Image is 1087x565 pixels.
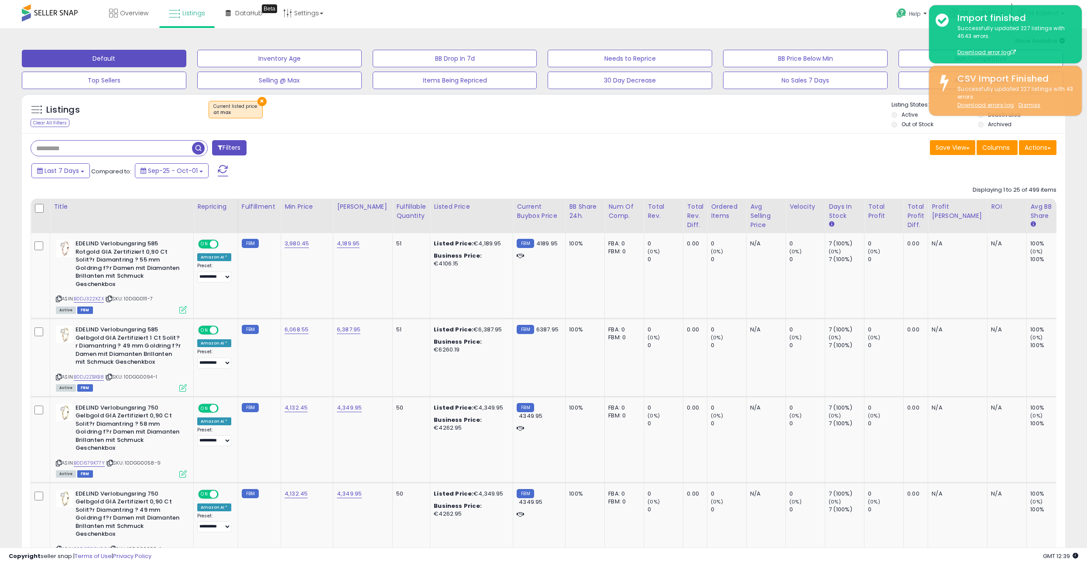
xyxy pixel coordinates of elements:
[77,307,93,314] span: FBM
[829,341,864,349] div: 7 (100%)
[197,253,231,261] div: Amazon AI *
[829,220,834,228] small: Days In Stock.
[829,255,864,263] div: 7 (100%)
[829,498,841,505] small: (0%)
[1019,140,1056,155] button: Actions
[711,498,723,505] small: (0%)
[868,341,903,349] div: 0
[212,140,246,155] button: Filters
[285,403,308,412] a: 4,132.45
[434,502,506,518] div: €4262.95
[9,552,151,561] div: seller snap | |
[1030,412,1042,419] small: (0%)
[337,403,362,412] a: 4,349.95
[1030,404,1066,412] div: 100%
[74,373,104,381] a: B0DJ2ZBXB8
[789,412,802,419] small: (0%)
[434,202,509,211] div: Listed Price
[951,12,1075,24] div: Import finished
[687,490,700,498] div: 0.00
[46,104,80,116] h5: Listings
[517,202,562,220] div: Current Buybox Price
[687,202,703,230] div: Total Rev. Diff.
[868,334,880,341] small: (0%)
[648,404,683,412] div: 0
[434,251,482,260] b: Business Price:
[829,412,841,419] small: (0%)
[56,470,76,478] span: All listings currently available for purchase on Amazon
[648,202,679,220] div: Total Rev.
[197,513,231,533] div: Preset:
[396,202,426,220] div: Fulfillable Quantity
[77,384,93,392] span: FBM
[373,50,537,67] button: BB Drop in 7d
[434,490,506,498] div: €4,349.95
[213,103,258,116] span: Current listed price :
[242,239,259,248] small: FBM
[829,490,864,498] div: 7 (100%)
[434,416,482,424] b: Business Price:
[242,403,259,412] small: FBM
[868,420,903,427] div: 0
[789,248,802,255] small: (0%)
[907,240,921,248] div: 0.00
[957,101,1014,109] a: Download errors log
[608,490,637,498] div: FBA: 0
[56,326,73,343] img: 31cvot568wL._SL40_.jpg
[711,506,746,513] div: 0
[896,8,907,19] i: Get Help
[197,503,231,511] div: Amazon AI *
[829,248,841,255] small: (0%)
[536,325,559,334] span: 6387.95
[907,490,921,498] div: 0.00
[569,240,598,248] div: 100%
[135,163,209,178] button: Sep-25 - Oct-01
[648,341,683,349] div: 0
[569,404,598,412] div: 100%
[711,202,743,220] div: Ordered Items
[932,404,981,412] div: N/A
[75,552,112,560] a: Terms of Use
[829,326,864,334] div: 7 (100%)
[648,255,683,263] div: 0
[608,202,640,220] div: Num of Comp.
[285,239,309,248] a: 3,980.45
[898,50,1063,67] button: Non Competitive
[56,490,73,507] img: 31yTnpuN61L._SL40_.jpg
[1030,420,1066,427] div: 100%
[337,202,389,211] div: [PERSON_NAME]
[242,202,277,211] div: Fulfillment
[907,404,921,412] div: 0.00
[648,490,683,498] div: 0
[930,140,975,155] button: Save View
[31,119,69,127] div: Clear All Filters
[1030,498,1042,505] small: (0%)
[217,241,231,248] span: OFF
[182,9,205,17] span: Listings
[517,325,534,334] small: FBM
[988,121,1012,128] label: Archived
[396,404,423,412] div: 50
[22,72,186,89] button: Top Sellers
[77,470,93,478] span: FBM
[519,498,542,506] span: 4349.95
[932,326,981,334] div: N/A
[519,412,542,420] span: 4349.95
[434,325,473,334] b: Listed Price:
[711,420,746,427] div: 0
[648,498,660,505] small: (0%)
[396,490,423,498] div: 50
[909,10,921,17] span: Help
[687,240,700,248] div: 0.00
[1018,101,1040,109] u: Dismiss
[56,384,76,392] span: All listings currently available for purchase on Amazon
[750,202,782,230] div: Avg Selling Price
[75,490,182,541] b: EDELIND Verlobungsring 750 Gelbgold GIA Zertifiziert 0,90 Ct Solit?r Diamantring ? 49 mm Goldring...
[569,490,598,498] div: 100%
[106,459,161,466] span: | SKU: 10DGG0058-9
[868,202,900,220] div: Total Profit
[54,202,190,211] div: Title
[56,240,73,257] img: 31beMhSNFkL._SL40_.jpg
[711,341,746,349] div: 0
[982,143,1010,152] span: Columns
